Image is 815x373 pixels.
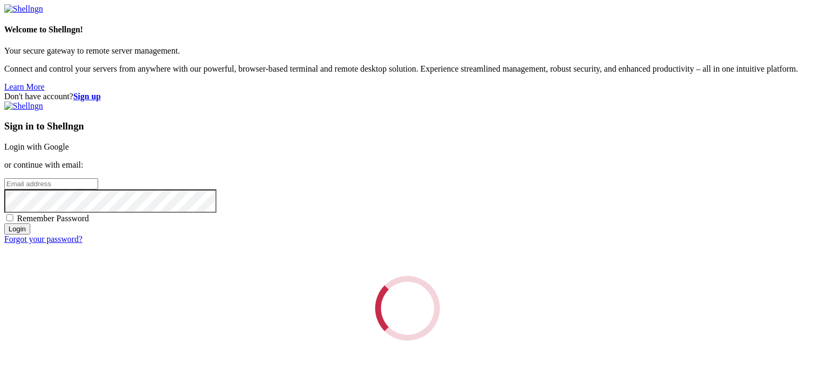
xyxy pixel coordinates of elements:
a: Login with Google [4,142,69,151]
h4: Welcome to Shellngn! [4,25,811,34]
p: Your secure gateway to remote server management. [4,46,811,56]
input: Login [4,223,30,235]
img: Shellngn [4,4,43,14]
div: Don't have account? [4,92,811,101]
input: Email address [4,178,98,189]
a: Forgot your password? [4,235,82,244]
img: Shellngn [4,101,43,111]
input: Remember Password [6,214,13,221]
a: Sign up [73,92,101,101]
p: Connect and control your servers from anywhere with our powerful, browser-based terminal and remo... [4,64,811,74]
p: or continue with email: [4,160,811,170]
span: Remember Password [17,214,89,223]
a: Learn More [4,82,45,91]
h3: Sign in to Shellngn [4,120,811,132]
div: Loading... [375,276,440,341]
